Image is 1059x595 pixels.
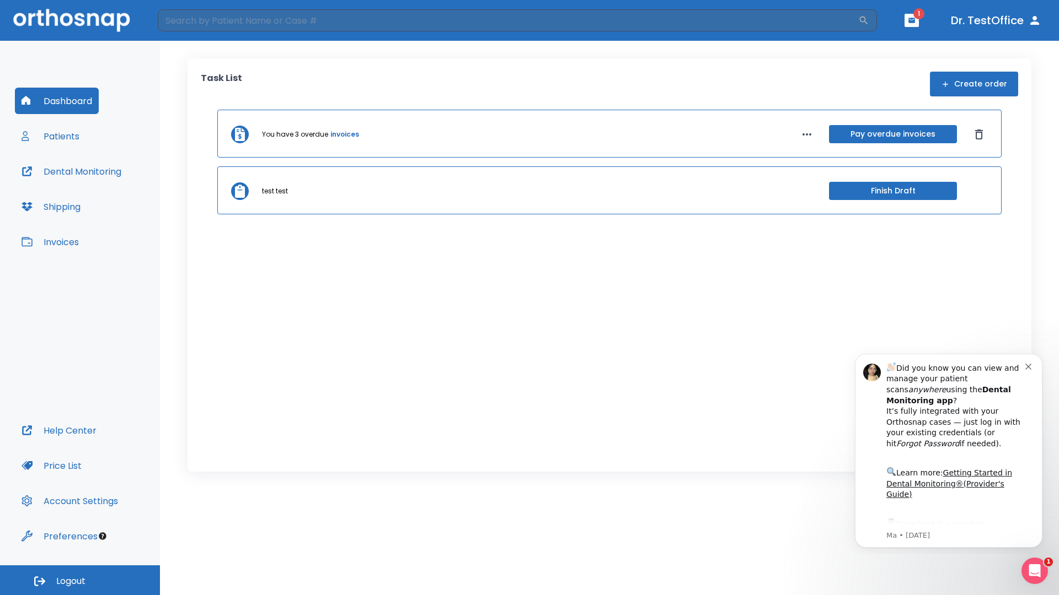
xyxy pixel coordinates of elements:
[15,523,104,549] button: Preferences
[13,9,130,31] img: Orthosnap
[930,72,1018,96] button: Create order
[15,123,86,149] button: Patients
[913,8,924,19] span: 1
[1044,558,1053,566] span: 1
[829,182,957,200] button: Finish Draft
[98,531,108,541] div: Tooltip anchor
[187,17,196,26] button: Dismiss notification
[946,10,1046,30] button: Dr. TestOffice
[158,9,858,31] input: Search by Patient Name or Case #
[15,158,128,185] button: Dental Monitoring
[15,229,85,255] button: Invoices
[1021,558,1048,584] iframe: Intercom live chat
[48,187,187,197] p: Message from Ma, sent 8w ago
[262,186,288,196] p: test test
[15,452,88,479] button: Price List
[15,88,99,114] button: Dashboard
[15,193,87,220] button: Shipping
[838,344,1059,554] iframe: Intercom notifications message
[262,129,328,139] p: You have 3 overdue
[48,173,187,229] div: Download the app: | ​ Let us know if you need help getting started!
[15,417,103,443] button: Help Center
[970,126,988,143] button: Dismiss
[48,176,146,196] a: App Store
[56,575,85,587] span: Logout
[829,125,957,143] button: Pay overdue invoices
[15,488,125,514] button: Account Settings
[201,72,242,96] p: Task List
[330,129,359,139] a: invoices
